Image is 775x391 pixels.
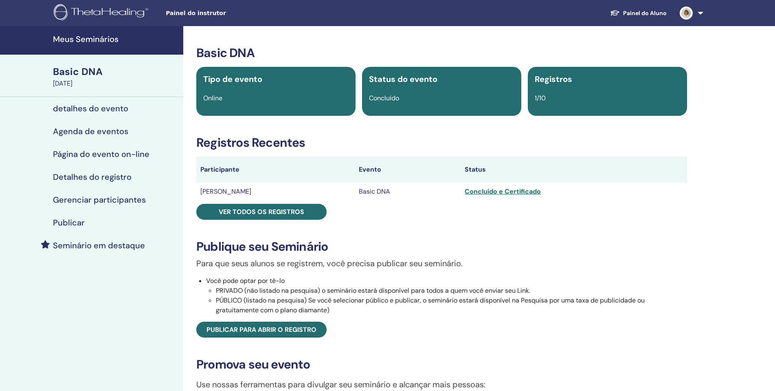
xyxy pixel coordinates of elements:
[53,149,149,159] h4: Página do evento on-line
[54,4,151,22] img: logo.png
[196,135,687,150] h3: Registros Recentes
[369,94,399,102] span: Concluído
[53,104,128,113] h4: detalhes do evento
[196,322,327,338] a: Publicar para abrir o registro
[680,7,693,20] img: default.jpg
[369,74,437,84] span: Status do evento
[216,296,687,315] li: PÚBLICO (listado na pesquisa) Se você selecionar público e publicar, o seminário estará disponíve...
[206,276,687,315] li: Você pode optar por tê-lo
[203,94,222,102] span: Online
[53,65,178,79] div: Basic DNA
[206,325,316,334] span: Publicar para abrir o registro
[53,172,132,182] h4: Detalhes do registro
[535,74,572,84] span: Registros
[53,126,128,136] h4: Agenda de eventos
[53,218,85,228] h4: Publicar
[535,94,546,102] span: 1/10
[166,9,288,18] span: Painel do instrutor
[53,34,178,44] h4: Meus Seminários
[196,257,687,270] p: Para que seus alunos se registrem, você precisa publicar seu seminário.
[604,6,673,21] a: Painel do Aluno
[196,357,687,372] h3: Promova seu evento
[610,9,620,16] img: graduation-cap-white.svg
[196,157,355,183] th: Participante
[48,65,183,88] a: Basic DNA[DATE]
[196,46,687,60] h3: Basic DNA
[53,79,178,88] div: [DATE]
[203,74,262,84] span: Tipo de evento
[461,157,687,183] th: Status
[355,157,461,183] th: Evento
[196,239,687,254] h3: Publique seu Seminário
[196,378,687,391] p: Use nossas ferramentas para divulgar seu seminário e alcançar mais pessoas:
[196,183,355,201] td: [PERSON_NAME]
[53,195,146,205] h4: Gerenciar participantes
[53,241,145,250] h4: Seminário em destaque
[219,208,304,216] span: Ver todos os registros
[465,187,683,197] div: Concluído e Certificado
[355,183,461,201] td: Basic DNA
[196,204,327,220] a: Ver todos os registros
[216,286,687,296] li: PRIVADO (não listado na pesquisa) o seminário estará disponível para todos a quem você enviar seu...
